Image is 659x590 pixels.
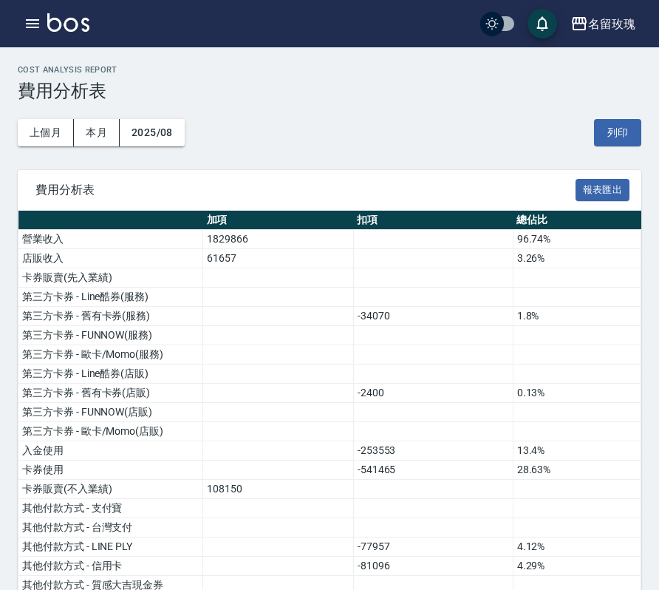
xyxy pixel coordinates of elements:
[18,230,203,249] td: 營業收入
[18,557,203,576] td: 其他付款方式 - 信用卡
[18,81,641,101] h3: 費用分析表
[18,461,203,480] td: 卡券使用
[18,364,203,384] td: 第三方卡券 - Line酷券(店販)
[353,441,513,461] td: -253553
[18,307,203,326] td: 第三方卡券 - 舊有卡券(服務)
[18,403,203,422] td: 第三方卡券 - FUNNOW(店販)
[513,230,641,249] td: 96.74%
[18,538,203,557] td: 其他付款方式 - LINE PLY
[18,249,203,268] td: 店販收入
[18,422,203,441] td: 第三方卡券 - 歐卡/Momo(店販)
[18,119,74,146] button: 上個月
[18,480,203,499] td: 卡券販賣(不入業績)
[18,441,203,461] td: 入金使用
[203,480,354,499] td: 108150
[588,15,635,33] div: 名留玫瑰
[18,326,203,345] td: 第三方卡券 - FUNNOW(服務)
[120,119,185,146] button: 2025/08
[353,461,513,480] td: -541465
[513,307,641,326] td: 1.8%
[513,557,641,576] td: 4.29%
[18,345,203,364] td: 第三方卡券 - 歐卡/Momo(服務)
[47,13,89,32] img: Logo
[353,211,513,230] th: 扣項
[353,538,513,557] td: -77957
[527,9,557,38] button: save
[513,538,641,557] td: 4.12%
[18,384,203,403] td: 第三方卡券 - 舊有卡券(店販)
[513,211,641,230] th: 總佔比
[18,288,203,307] td: 第三方卡券 - Line酷券(服務)
[18,268,203,288] td: 卡券販賣(先入業績)
[18,499,203,518] td: 其他付款方式 - 支付寶
[353,307,513,326] td: -34070
[513,441,641,461] td: 13.4%
[18,65,641,75] h2: Cost analysis Report
[74,119,120,146] button: 本月
[353,557,513,576] td: -81096
[203,249,354,268] td: 61657
[594,119,641,146] button: 列印
[18,518,203,538] td: 其他付款方式 - 台灣支付
[203,211,354,230] th: 加項
[513,461,641,480] td: 28.63%
[513,384,641,403] td: 0.13%
[203,230,354,249] td: 1829866
[564,9,641,39] button: 名留玫瑰
[576,179,630,202] button: 報表匯出
[513,249,641,268] td: 3.26%
[353,384,513,403] td: -2400
[35,183,576,197] span: 費用分析表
